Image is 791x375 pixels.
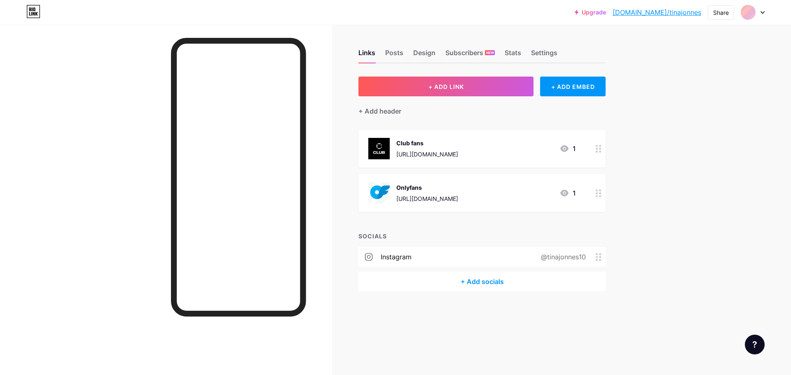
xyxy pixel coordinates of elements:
div: SOCIALS [358,232,606,240]
img: Club fans [368,138,390,159]
div: [URL][DOMAIN_NAME] [396,150,458,158]
div: + ADD EMBED [540,77,606,96]
div: instagram [381,252,412,262]
div: Club fans [396,139,458,147]
div: Subscribers [445,48,495,63]
span: + ADD LINK [428,83,464,90]
a: Upgrade [575,9,606,16]
div: Design [413,48,435,63]
div: + Add socials [358,272,606,291]
div: 1 [559,188,576,198]
div: 1 [559,144,576,154]
div: Share [713,8,729,17]
a: [DOMAIN_NAME]/tinajonnes [613,7,701,17]
div: Settings [531,48,557,63]
div: Links [358,48,375,63]
div: Posts [385,48,403,63]
img: Onlyfans [368,182,390,204]
div: Stats [505,48,521,63]
div: + Add header [358,106,401,116]
div: [URL][DOMAIN_NAME] [396,194,458,203]
button: + ADD LINK [358,77,534,96]
div: Onlyfans [396,183,458,192]
div: @tinajonnes10 [528,252,596,262]
span: NEW [486,50,494,55]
